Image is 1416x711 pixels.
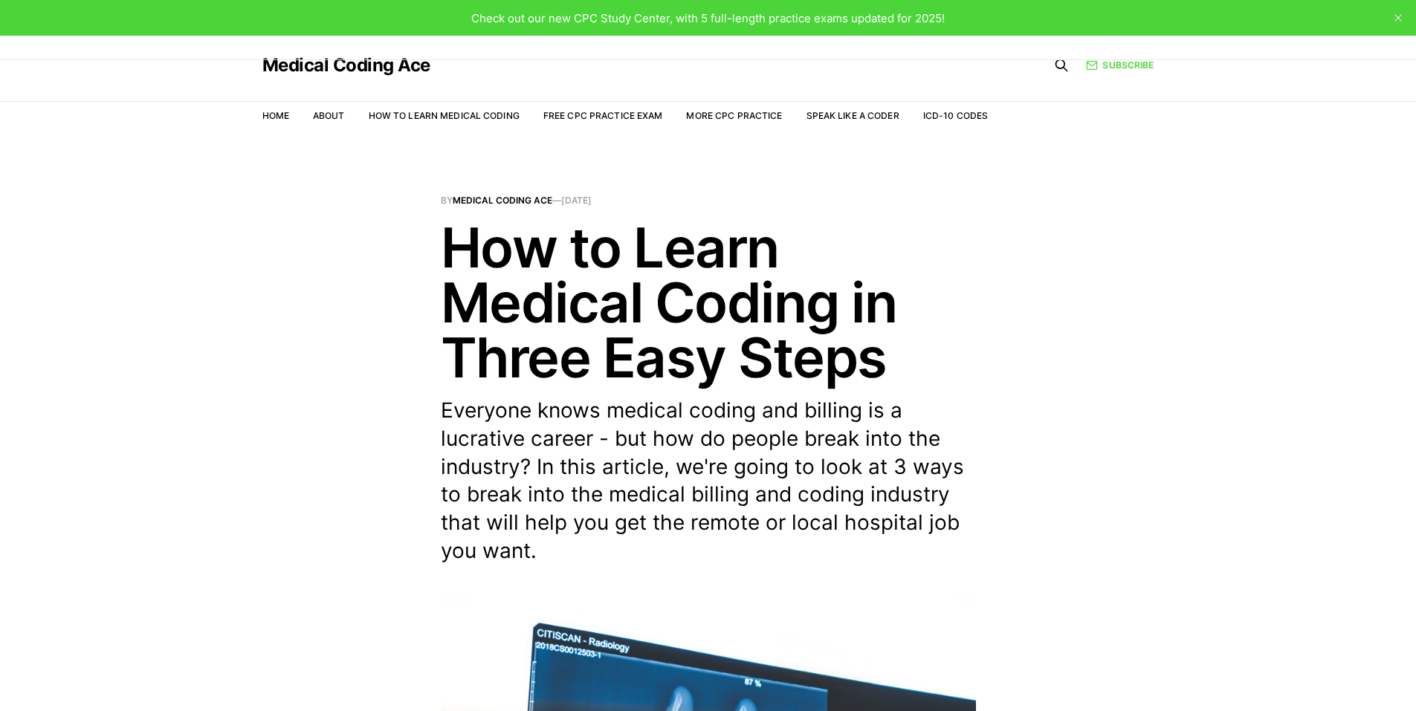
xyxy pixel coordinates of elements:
a: About [313,110,345,121]
a: Medical Coding Ace [262,56,430,74]
a: How to Learn Medical Coding [369,110,520,121]
time: [DATE] [561,195,592,206]
h1: How to Learn Medical Coding in Three Easy Steps [441,220,976,385]
iframe: portal-trigger [1174,638,1416,711]
button: close [1386,6,1410,30]
a: Subscribe [1086,58,1154,72]
span: By — [441,196,976,205]
a: Speak Like a Coder [806,110,899,121]
a: ICD-10 Codes [923,110,988,121]
a: Medical Coding Ace [453,195,552,206]
a: Home [262,110,289,121]
span: Check out our new CPC Study Center, with 5 full-length practice exams updated for 2025! [471,11,945,25]
p: Everyone knows medical coding and billing is a lucrative career - but how do people break into th... [441,397,976,565]
a: More CPC Practice [686,110,782,121]
a: Free CPC Practice Exam [543,110,663,121]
